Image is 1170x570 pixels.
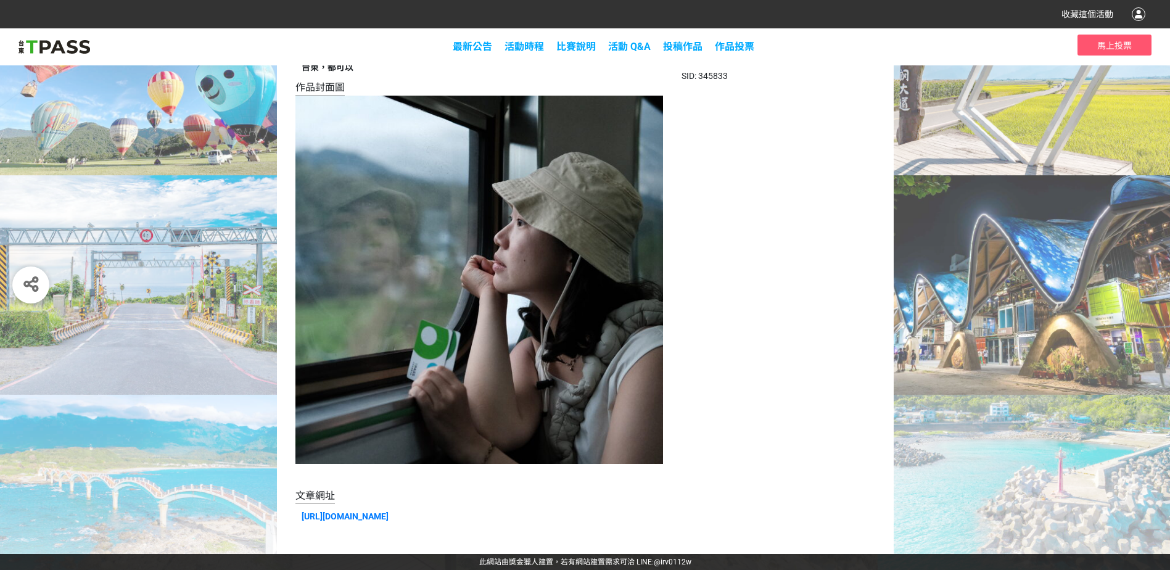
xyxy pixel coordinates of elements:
[663,41,702,52] span: 投稿作品
[295,96,664,464] img: Image
[295,81,345,93] span: 作品封面圖
[479,558,691,566] span: 可洽 LINE:
[19,38,90,56] img: 2025創意影音/圖文徵件比賽「用TPASS玩轉台東」
[608,41,651,52] a: 活動 Q&A
[295,490,335,502] span: 文章網址
[479,558,620,566] a: 此網站由獎金獵人建置，若有網站建置需求
[1061,9,1113,19] span: 收藏這個活動
[302,511,389,521] a: [URL][DOMAIN_NAME]
[1077,35,1151,56] button: 馬上投票
[302,61,657,74] div: 台東，都可以
[556,41,596,52] a: 比賽說明
[654,558,691,566] a: @irv0112w
[453,41,492,52] a: 最新公告
[1097,41,1132,51] span: 馬上投票
[505,41,544,52] a: 活動時程
[682,71,728,81] span: SID: 345833
[715,41,754,52] span: 作品投票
